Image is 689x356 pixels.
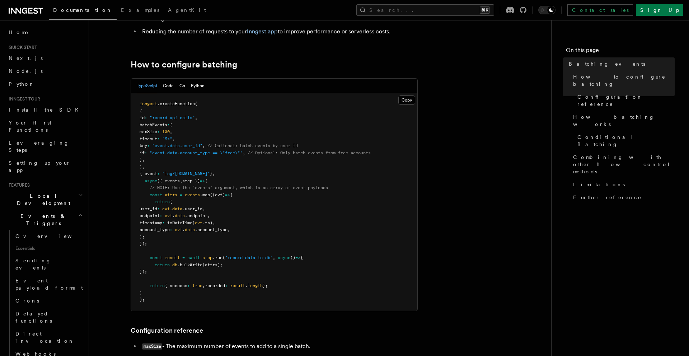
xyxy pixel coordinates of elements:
span: , [273,255,275,260]
span: ( [195,101,197,106]
span: : [167,122,170,127]
a: Crons [13,294,84,307]
span: , [202,283,205,288]
span: Home [9,29,29,36]
span: ((evt) [210,192,225,197]
span: Direct invocation [15,331,74,344]
a: Conditional Batching [575,131,675,151]
span: How to configure batching [573,73,675,88]
span: length [248,283,263,288]
span: Your first Functions [9,120,51,133]
span: } [140,290,142,295]
span: .account_type [195,227,228,232]
span: attrs [165,192,177,197]
span: }; [140,234,145,239]
a: AgentKit [164,2,210,19]
a: Examples [117,2,164,19]
span: data [172,206,182,211]
span: evt [175,227,182,232]
span: . [170,206,172,211]
span: Leveraging Steps [9,140,69,153]
span: : [145,150,147,155]
span: .ts) [202,220,212,225]
span: , [195,115,197,120]
span: Conditional Batching [577,133,675,148]
a: Install the SDK [6,103,84,116]
span: Sending events [15,258,51,271]
span: ( [222,255,225,260]
span: { success [165,283,187,288]
a: Configuration reference [575,90,675,111]
span: timeout [140,136,157,141]
span: . [245,283,248,288]
span: await [187,255,200,260]
span: , [212,171,215,176]
span: step [202,255,212,260]
span: "log/[DOMAIN_NAME]" [162,171,210,176]
span: , [202,206,205,211]
span: if [140,150,145,155]
span: Setting up your app [9,160,70,173]
span: events [185,192,200,197]
span: => [295,255,300,260]
a: Further reference [570,191,675,204]
span: result [230,283,245,288]
span: , [172,136,175,141]
span: Delayed functions [15,311,52,324]
span: "record-data-to-db" [225,255,273,260]
span: { [170,122,172,127]
span: , [142,164,145,169]
button: Search...⌘K [356,4,494,16]
a: Limitations [570,178,675,191]
span: , [243,150,245,155]
span: evt [165,213,172,218]
span: , [212,220,215,225]
a: How batching works [570,111,675,131]
span: true [192,283,202,288]
span: : [187,283,190,288]
span: .endpoint [185,213,207,218]
span: .bulkWrite [177,262,202,267]
a: Overview [13,230,84,243]
button: TypeScript [137,79,157,93]
span: = [180,192,182,197]
span: key [140,143,147,148]
span: Next.js [9,55,43,61]
span: , [207,213,210,218]
span: Install the SDK [9,107,83,113]
span: const [150,192,162,197]
span: }); [140,241,147,246]
a: Python [6,78,84,90]
button: Events & Triggers [6,210,84,230]
a: Documentation [49,2,117,20]
button: Python [191,79,205,93]
span: account_type [140,227,170,232]
span: . [182,227,185,232]
span: Python [9,81,35,87]
a: Next.js [6,52,84,65]
span: data [175,213,185,218]
a: Contact sales [567,4,633,16]
span: Features [6,182,30,188]
span: , [228,227,230,232]
code: maxSize [142,343,162,350]
span: db [172,262,177,267]
span: endpoint [140,213,160,218]
span: .user_id [182,206,202,211]
span: Essentials [13,243,84,254]
span: : [147,143,150,148]
a: Leveraging Steps [6,136,84,156]
a: Setting up your app [6,156,84,177]
span: : [162,220,165,225]
a: Sign Up [636,4,683,16]
span: result [165,255,180,260]
span: Examples [121,7,159,13]
span: evt [162,206,170,211]
span: }; [263,283,268,288]
span: ({ events [157,178,180,183]
button: Copy [398,95,415,105]
span: Overview [15,233,89,239]
a: Your first Functions [6,116,84,136]
span: timestamp [140,220,162,225]
span: step }) [182,178,200,183]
